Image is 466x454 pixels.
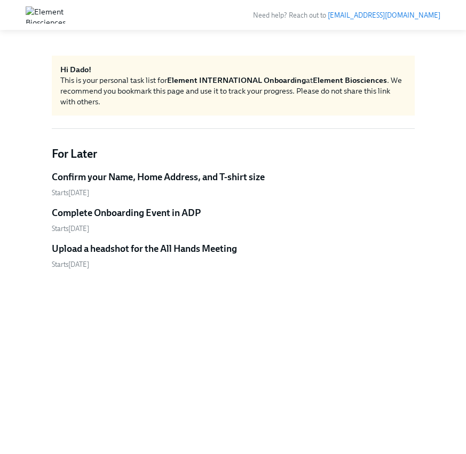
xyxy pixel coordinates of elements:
div: This is your personal task list for at . We recommend you bookmark this page and use it to track ... [60,75,406,107]
span: Friday, October 3rd 2025, 7:00 pm [52,189,89,197]
h4: For Later [52,146,415,162]
img: Element Biosciences [26,6,66,24]
h5: Complete Onboarding Event in ADP [52,206,201,219]
a: Complete Onboarding Event in ADPStarts[DATE] [52,206,415,234]
strong: Element Biosciences [313,75,387,85]
a: Confirm your Name, Home Address, and T-shirt sizeStarts[DATE] [52,171,415,198]
strong: Element INTERNATIONAL Onboarding [167,75,306,85]
a: Upload a headshot for the All Hands MeetingStarts[DATE] [52,242,415,270]
h5: Upload a headshot for the All Hands Meeting [52,242,237,255]
strong: Hi Dado! [60,65,91,74]
h5: Confirm your Name, Home Address, and T-shirt size [52,171,265,183]
span: Friday, October 31st 2025, 6:00 pm [52,260,89,268]
span: Need help? Reach out to [253,11,440,19]
a: [EMAIL_ADDRESS][DOMAIN_NAME] [328,11,440,19]
span: Wednesday, October 8th 2025, 7:00 pm [52,225,89,233]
